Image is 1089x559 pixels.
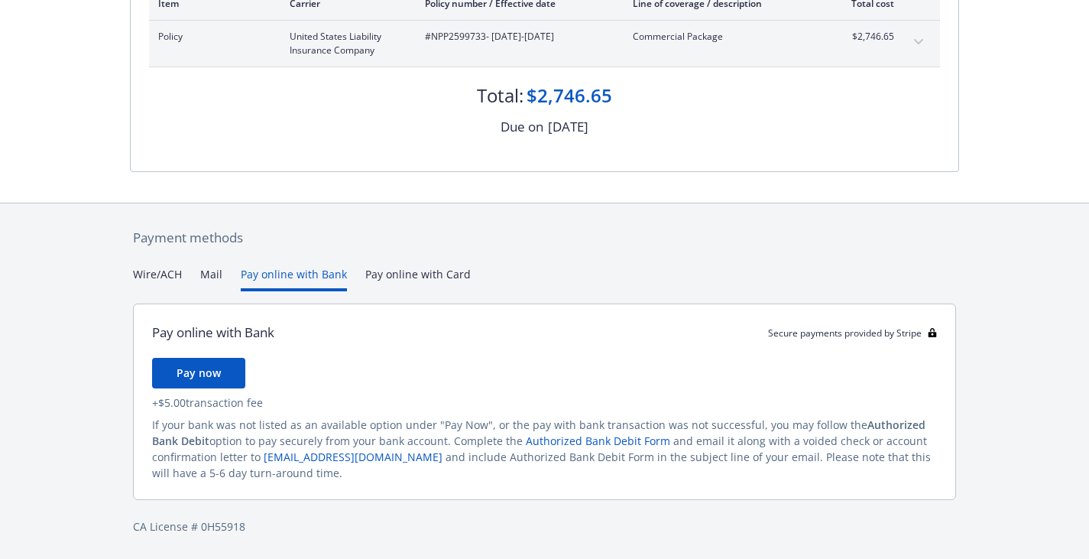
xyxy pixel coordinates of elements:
[241,266,347,291] button: Pay online with Bank
[290,30,400,57] span: United States Liability Insurance Company
[133,228,956,248] div: Payment methods
[365,266,471,291] button: Pay online with Card
[477,83,523,109] div: Total:
[526,434,670,448] a: Authorized Bank Debit Form
[633,30,812,44] span: Commercial Package
[527,83,612,109] div: $2,746.65
[158,30,265,44] span: Policy
[152,418,925,448] span: Authorized Bank Debit
[177,366,221,380] span: Pay now
[200,266,222,291] button: Mail
[264,450,442,464] a: [EMAIL_ADDRESS][DOMAIN_NAME]
[133,266,182,291] button: Wire/ACH
[425,30,608,44] span: #NPP2599733 - [DATE]-[DATE]
[548,117,588,137] div: [DATE]
[768,327,937,340] div: Secure payments provided by Stripe
[152,358,245,388] button: Pay now
[149,21,940,67] div: PolicyUnited States Liability Insurance Company#NPP2599733- [DATE]-[DATE]Commercial Package$2,746...
[501,117,543,137] div: Due on
[837,30,894,44] span: $2,746.65
[906,30,931,54] button: expand content
[152,417,937,481] div: If your bank was not listed as an available option under "Pay Now", or the pay with bank transact...
[152,323,274,343] div: Pay online with Bank
[133,518,956,535] div: CA License # 0H55918
[152,395,937,411] div: + $5.00 transaction fee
